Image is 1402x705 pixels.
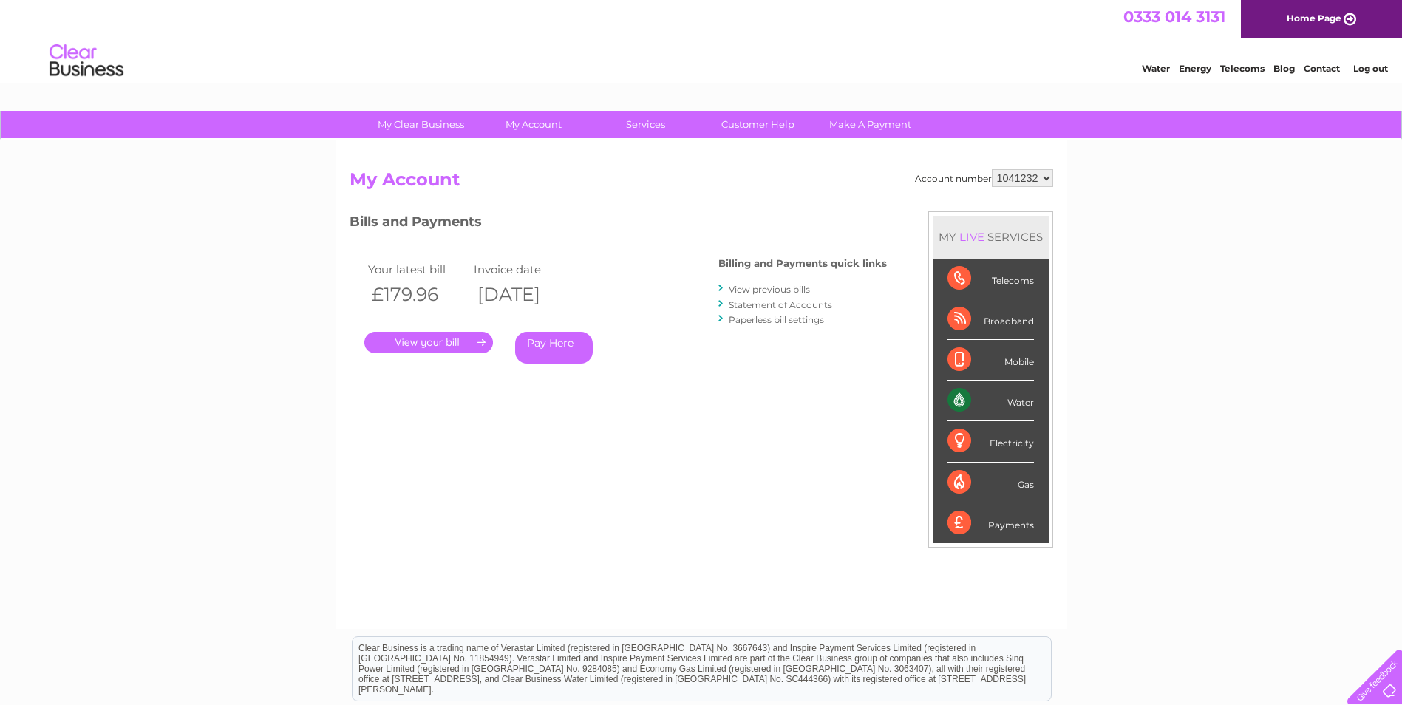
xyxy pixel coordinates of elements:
[353,8,1051,72] div: Clear Business is a trading name of Verastar Limited (registered in [GEOGRAPHIC_DATA] No. 3667643...
[947,340,1034,381] div: Mobile
[585,111,707,138] a: Services
[1179,63,1211,74] a: Energy
[697,111,819,138] a: Customer Help
[947,299,1034,340] div: Broadband
[729,299,832,310] a: Statement of Accounts
[470,279,576,310] th: [DATE]
[933,216,1049,258] div: MY SERVICES
[350,169,1053,197] h2: My Account
[472,111,594,138] a: My Account
[470,259,576,279] td: Invoice date
[1142,63,1170,74] a: Water
[947,463,1034,503] div: Gas
[364,279,471,310] th: £179.96
[1273,63,1295,74] a: Blog
[364,332,493,353] a: .
[947,421,1034,462] div: Electricity
[1304,63,1340,74] a: Contact
[1353,63,1388,74] a: Log out
[350,211,887,237] h3: Bills and Payments
[729,314,824,325] a: Paperless bill settings
[1123,7,1225,26] a: 0333 014 3131
[718,258,887,269] h4: Billing and Payments quick links
[956,230,987,244] div: LIVE
[947,259,1034,299] div: Telecoms
[1220,63,1265,74] a: Telecoms
[360,111,482,138] a: My Clear Business
[364,259,471,279] td: Your latest bill
[515,332,593,364] a: Pay Here
[809,111,931,138] a: Make A Payment
[915,169,1053,187] div: Account number
[49,38,124,84] img: logo.png
[947,503,1034,543] div: Payments
[729,284,810,295] a: View previous bills
[947,381,1034,421] div: Water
